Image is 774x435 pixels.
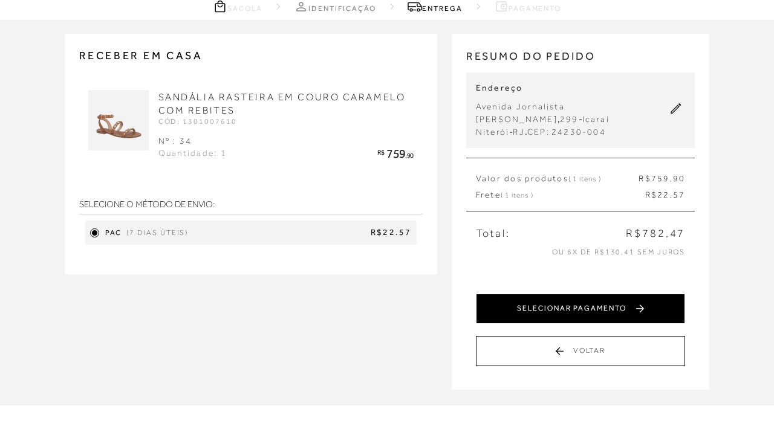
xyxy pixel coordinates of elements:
[158,136,192,146] span: Nº : 34
[476,336,686,366] button: Voltar
[560,114,579,124] span: 299
[405,152,414,159] span: ,90
[476,294,686,324] button: SELECIONAR PAGAMENTO
[158,92,406,116] a: SANDÁLIA RASTEIRA EM COURO CARAMELO COM REBITES
[476,101,565,124] span: Avenida Jornalista [PERSON_NAME]
[476,127,510,137] span: Niterói
[670,190,686,199] span: ,57
[377,149,384,156] span: R$
[476,226,510,241] span: Total:
[527,127,550,137] span: CEP:
[105,228,122,238] span: PAC
[501,191,533,199] span: ( 1 itens )
[670,173,686,183] span: ,90
[476,126,668,138] div: - .
[79,195,423,214] strong: SELECIONE O MÉTODO DE ENVIO:
[568,175,601,183] span: ( 1 itens )
[552,248,685,256] span: ou 6x de R$130,41 sem juros
[476,82,668,94] p: Endereço
[626,226,685,241] span: R$782,47
[476,173,601,185] span: Valor dos produtos
[645,190,657,199] span: R$
[193,227,411,239] span: R$22.57
[386,147,405,160] span: 759
[126,228,188,238] span: (7 dias úteis)
[158,147,227,161] div: Quantidade: 1
[476,189,533,201] span: Frete
[476,100,668,126] div: , -
[639,173,651,183] span: R$
[551,127,606,137] span: 24230-004
[651,173,670,183] span: 759
[582,114,610,124] span: Icaraí
[79,48,423,63] h2: Receber em casa
[158,118,414,125] div: CÓD: 1301007610
[466,48,695,73] h2: RESUMO DO PEDIDO
[657,190,669,199] span: 22
[513,127,524,137] span: RJ
[88,90,149,150] img: SANDÁLIA RASTEIRA EM COURO CARAMELO COM REBITES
